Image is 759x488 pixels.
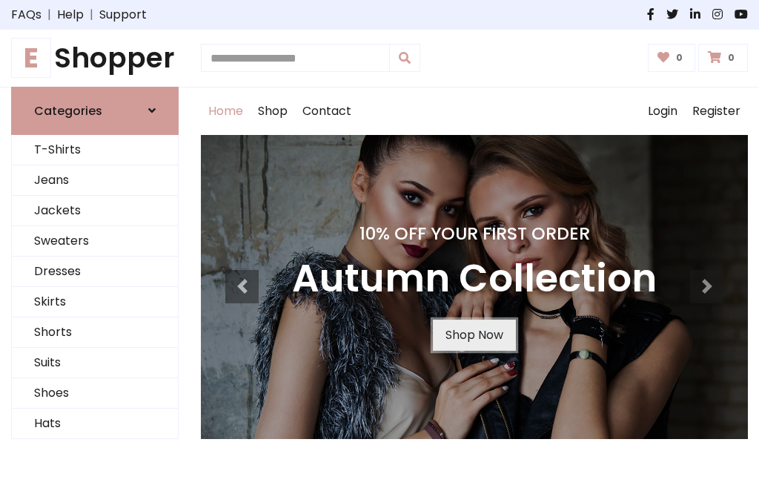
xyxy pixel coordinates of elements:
[11,6,42,24] a: FAQs
[12,257,178,287] a: Dresses
[295,88,359,135] a: Contact
[99,6,147,24] a: Support
[685,88,748,135] a: Register
[640,88,685,135] a: Login
[201,88,251,135] a: Home
[648,44,696,72] a: 0
[12,135,178,165] a: T-Shirts
[12,287,178,317] a: Skirts
[11,42,179,75] a: EShopper
[11,87,179,135] a: Categories
[42,6,57,24] span: |
[698,44,748,72] a: 0
[12,378,178,409] a: Shoes
[12,317,178,348] a: Shorts
[12,226,178,257] a: Sweaters
[84,6,99,24] span: |
[11,38,51,78] span: E
[12,196,178,226] a: Jackets
[34,104,102,118] h6: Categories
[12,348,178,378] a: Suits
[433,320,516,351] a: Shop Now
[12,165,178,196] a: Jeans
[12,409,178,439] a: Hats
[11,42,179,75] h1: Shopper
[724,51,738,65] span: 0
[57,6,84,24] a: Help
[292,223,657,244] h4: 10% Off Your First Order
[292,256,657,302] h3: Autumn Collection
[672,51,686,65] span: 0
[251,88,295,135] a: Shop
